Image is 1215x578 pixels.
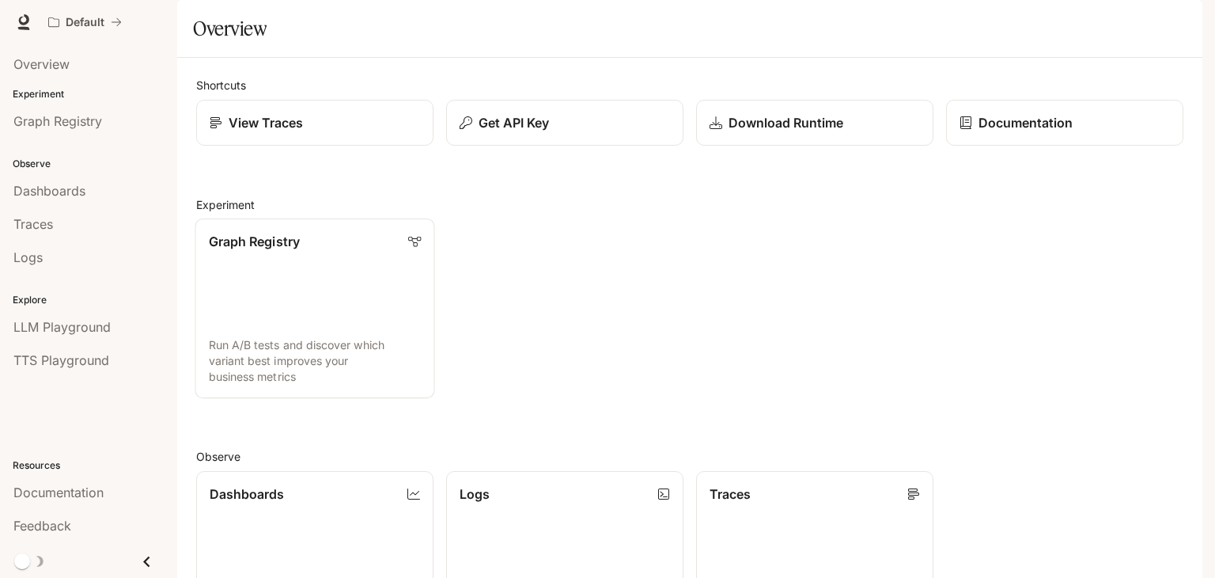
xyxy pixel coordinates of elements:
[209,337,422,385] p: Run A/B tests and discover which variant best improves your business metrics
[195,219,435,398] a: Graph RegistryRun A/B tests and discover which variant best improves your business metrics
[196,100,433,146] a: View Traces
[196,196,1183,213] h2: Experiment
[946,100,1183,146] a: Documentation
[446,100,683,146] button: Get API Key
[66,16,104,29] p: Default
[210,485,284,504] p: Dashboards
[193,13,267,44] h1: Overview
[729,113,843,132] p: Download Runtime
[196,77,1183,93] h2: Shortcuts
[460,485,490,504] p: Logs
[41,6,129,38] button: All workspaces
[710,485,751,504] p: Traces
[978,113,1073,132] p: Documentation
[479,113,549,132] p: Get API Key
[696,100,933,146] a: Download Runtime
[229,113,303,132] p: View Traces
[209,232,300,251] p: Graph Registry
[196,448,1183,465] h2: Observe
